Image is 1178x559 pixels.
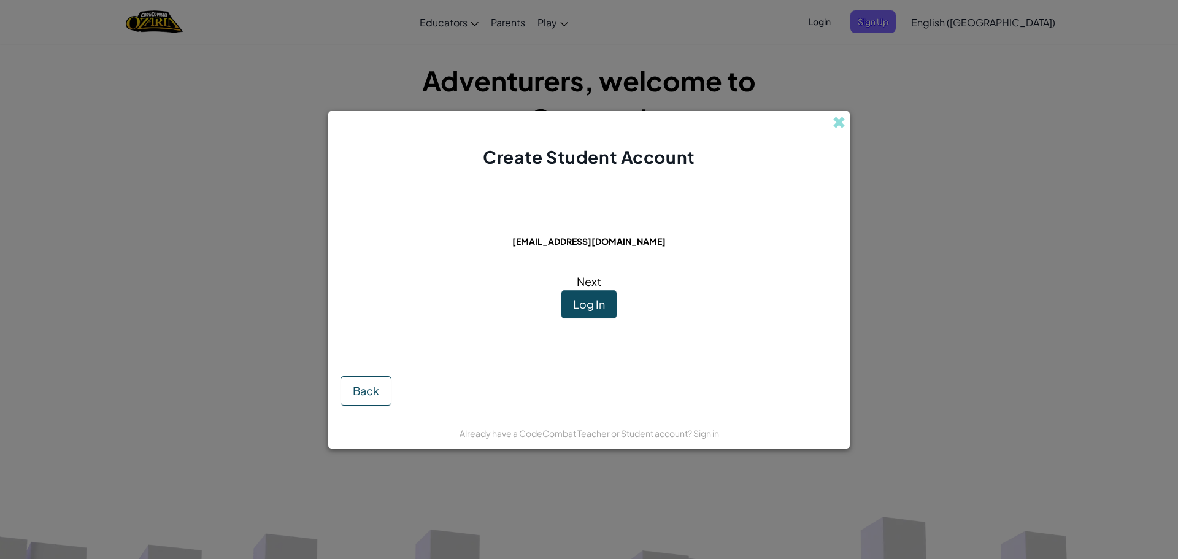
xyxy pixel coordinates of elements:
[512,236,666,247] span: [EMAIL_ADDRESS][DOMAIN_NAME]
[561,290,617,318] button: Log In
[341,376,391,406] button: Back
[460,428,693,439] span: Already have a CodeCombat Teacher or Student account?
[502,218,676,233] span: This email is already in use:
[573,297,605,311] span: Log In
[693,428,719,439] a: Sign in
[577,274,601,288] span: Next
[483,146,695,168] span: Create Student Account
[353,384,379,398] span: Back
